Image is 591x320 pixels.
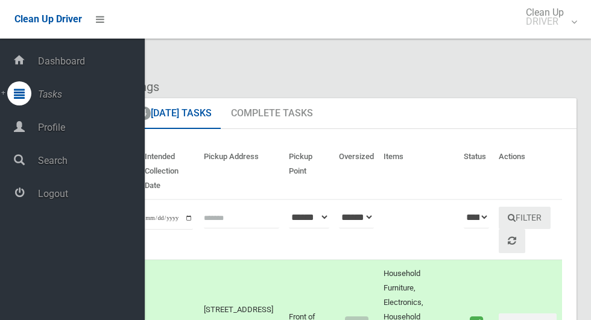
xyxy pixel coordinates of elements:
span: Logout [34,188,145,199]
button: Filter [499,207,551,229]
th: Intended Collection Date [140,143,199,199]
a: 54[DATE] Tasks [122,98,221,130]
th: Pickup Address [199,143,284,199]
th: Actions [494,143,562,199]
span: Clean Up Driver [14,13,82,25]
th: Pickup Point [284,143,335,199]
th: Oversized [334,143,379,199]
span: Profile [34,122,145,133]
th: Items [379,143,459,199]
th: Status [459,143,494,199]
span: Search [34,155,145,166]
small: DRIVER [526,17,564,26]
a: Clean Up Driver [14,10,82,28]
span: Dashboard [34,55,145,67]
span: Tasks [34,89,145,100]
a: Complete Tasks [222,98,322,130]
span: Clean Up [520,8,576,26]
